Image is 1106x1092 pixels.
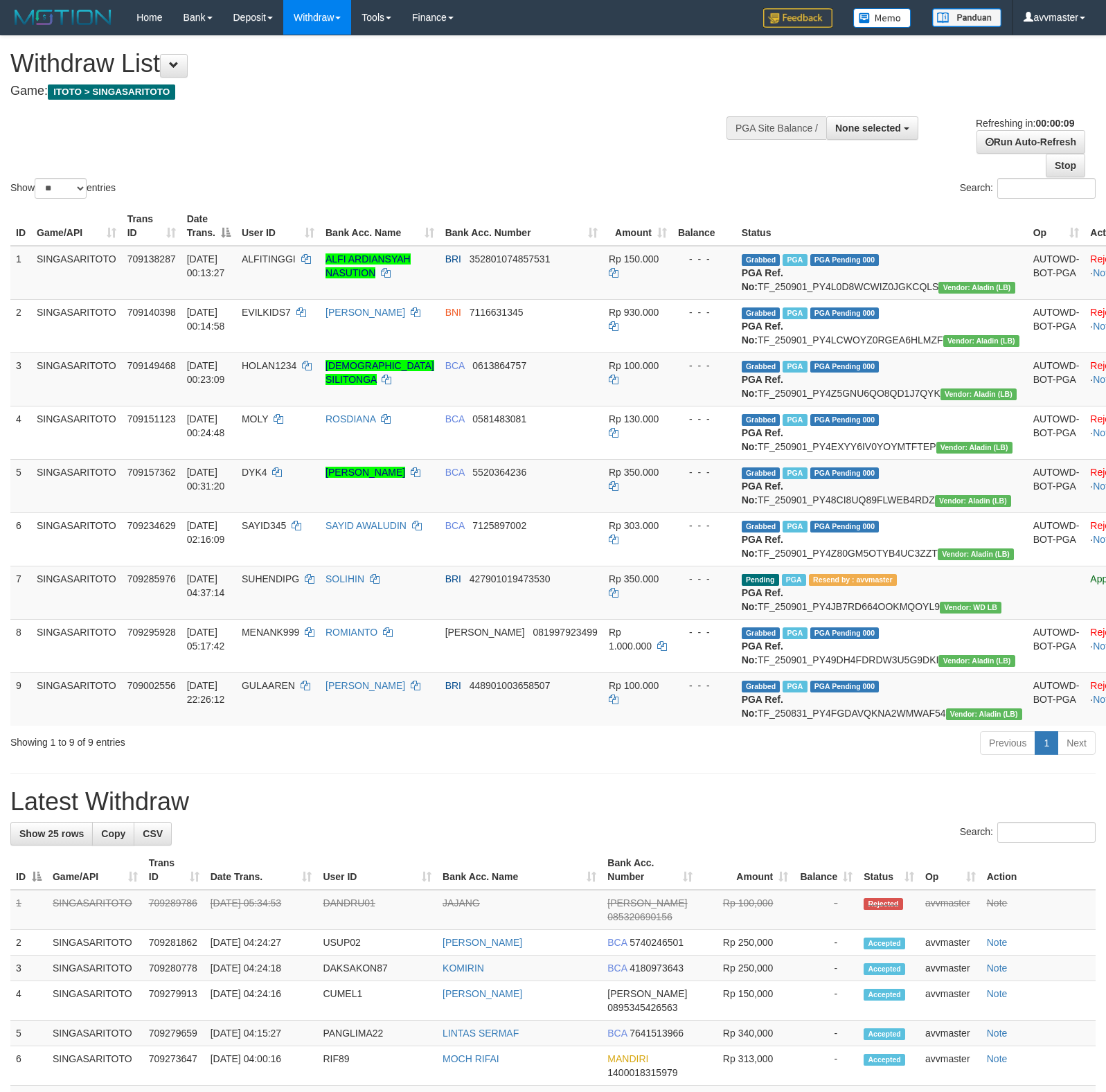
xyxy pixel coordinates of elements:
[997,822,1096,843] input: Search:
[242,467,267,478] span: DYK4
[181,206,236,246] th: Date Trans.: activate to sort column descending
[10,619,31,672] td: 8
[48,84,175,100] span: ITOTO > SINGASARITOTO
[187,520,225,545] span: [DATE] 02:16:09
[236,206,320,246] th: User ID: activate to sort column ascending
[317,930,437,956] td: USUP02
[736,246,1028,300] td: TF_250901_PY4L0D8WCWIZ0JGKCQLS
[920,930,981,956] td: avvmaster
[935,495,1011,507] span: Vendor URL: https://dashboard.q2checkout.com/secure
[609,680,659,691] span: Rp 100.000
[736,619,1028,672] td: TF_250901_PY49DH4FDRDW3U5G9DKI
[858,850,920,890] th: Status: activate to sort column ascending
[698,956,794,981] td: Rp 250,000
[325,307,405,318] a: [PERSON_NAME]
[742,481,783,505] b: PGA Ref. No:
[143,981,205,1021] td: 709279913
[134,822,172,845] a: CSV
[698,1021,794,1046] td: Rp 340,000
[810,627,880,639] span: PGA Pending
[325,467,405,478] a: [PERSON_NAME]
[920,956,981,981] td: avvmaster
[763,8,832,28] img: Feedback.jpg
[143,956,205,981] td: 709280778
[678,305,731,319] div: - - -
[317,1021,437,1046] td: PANGLIMA22
[10,788,1096,816] h1: Latest Withdraw
[1058,731,1096,755] a: Next
[678,412,731,426] div: - - -
[443,988,522,999] a: [PERSON_NAME]
[607,911,672,922] span: Copy 085320690156 to clipboard
[810,254,880,266] span: PGA Pending
[187,573,225,598] span: [DATE] 04:37:14
[143,930,205,956] td: 709281862
[470,307,524,318] span: Copy 7116631345 to clipboard
[445,520,465,531] span: BCA
[736,566,1028,619] td: TF_250901_PY4JB7RD664OOKMQOYL9
[794,850,858,890] th: Balance: activate to sort column ascending
[242,413,268,424] span: MOLY
[736,299,1028,352] td: TF_250901_PY4LCWOYZ0RGEA6HLMZF
[445,307,461,318] span: BNI
[742,254,781,266] span: Grabbed
[320,206,440,246] th: Bank Acc. Name: activate to sort column ascending
[698,850,794,890] th: Amount: activate to sort column ascending
[835,123,901,134] span: None selected
[607,1053,648,1064] span: MANDIRI
[1028,206,1085,246] th: Op: activate to sort column ascending
[31,672,122,726] td: SINGASARITOTO
[317,890,437,930] td: DANDRU01
[609,413,659,424] span: Rp 130.000
[437,850,602,890] th: Bank Acc. Name: activate to sort column ascending
[736,352,1028,406] td: TF_250901_PY4Z5GNU6QO8QD1J7QYK
[101,828,125,839] span: Copy
[742,587,783,612] b: PGA Ref. No:
[783,254,807,266] span: Marked by avvmaster
[472,467,526,478] span: Copy 5520364236 to clipboard
[205,981,318,1021] td: [DATE] 04:24:16
[920,1046,981,1086] td: avvmaster
[10,406,31,459] td: 4
[742,627,781,639] span: Grabbed
[736,406,1028,459] td: TF_250901_PY4EXYY6IV0YOYMTFTEP
[960,178,1096,199] label: Search:
[127,573,176,584] span: 709285976
[603,206,672,246] th: Amount: activate to sort column ascending
[976,118,1074,129] span: Refreshing in:
[443,897,480,908] a: JAJANG
[242,680,295,691] span: GULAAREN
[826,116,918,140] button: None selected
[742,467,781,479] span: Grabbed
[187,413,225,438] span: [DATE] 00:24:48
[10,890,47,930] td: 1
[742,574,779,586] span: Pending
[936,442,1013,454] span: Vendor URL: https://dashboard.q2checkout.com/secure
[127,520,176,531] span: 709234629
[698,930,794,956] td: Rp 250,000
[205,956,318,981] td: [DATE] 04:24:18
[742,414,781,426] span: Grabbed
[981,850,1096,890] th: Action
[742,694,783,719] b: PGA Ref. No:
[127,307,176,318] span: 709140398
[10,206,31,246] th: ID
[940,388,1017,400] span: Vendor URL: https://dashboard.q2checkout.com/secure
[445,253,461,265] span: BRI
[47,930,143,956] td: SINGASARITOTO
[698,890,794,930] td: Rp 100,000
[609,573,659,584] span: Rp 350.000
[607,1067,677,1078] span: Copy 1400018315979 to clipboard
[10,566,31,619] td: 7
[1028,299,1085,352] td: AUTOWD-BOT-PGA
[143,1021,205,1046] td: 709279659
[317,956,437,981] td: DAKSAKON87
[1035,731,1058,755] a: 1
[187,680,225,705] span: [DATE] 22:26:12
[242,253,296,265] span: ALFITINGGI
[143,850,205,890] th: Trans ID: activate to sort column ascending
[783,414,807,426] span: Marked by avvmaster
[920,1021,981,1046] td: avvmaster
[1028,352,1085,406] td: AUTOWD-BOT-PGA
[47,1021,143,1046] td: SINGASARITOTO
